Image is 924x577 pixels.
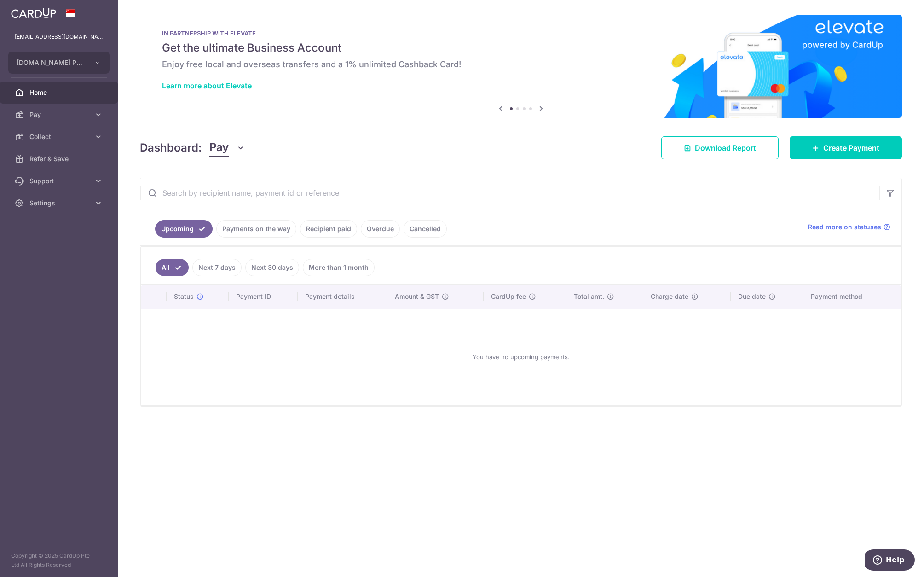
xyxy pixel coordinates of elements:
[404,220,447,238] a: Cancelled
[17,58,85,67] span: [DOMAIN_NAME] PTE. LTD.
[808,222,881,232] span: Read more on statuses
[162,59,880,70] h6: Enjoy free local and overseas transfers and a 1% unlimited Cashback Card!
[395,292,439,301] span: Amount & GST
[298,285,387,309] th: Payment details
[29,154,90,163] span: Refer & Save
[209,139,245,157] button: Pay
[140,178,879,208] input: Search by recipient name, payment id or reference
[808,222,890,232] a: Read more on statuses
[803,285,901,309] th: Payment method
[156,259,189,276] a: All
[155,220,213,238] a: Upcoming
[229,285,298,309] th: Payment ID
[192,259,242,276] a: Next 7 days
[823,142,879,153] span: Create Payment
[140,15,902,118] img: Renovation banner
[162,29,880,37] p: IN PARTNERSHIP WITH ELEVATE
[29,132,90,141] span: Collect
[790,136,902,159] a: Create Payment
[661,136,779,159] a: Download Report
[174,292,194,301] span: Status
[695,142,756,153] span: Download Report
[162,81,252,90] a: Learn more about Elevate
[361,220,400,238] a: Overdue
[209,139,229,157] span: Pay
[15,32,103,41] p: [EMAIL_ADDRESS][DOMAIN_NAME]
[8,52,110,74] button: [DOMAIN_NAME] PTE. LTD.
[29,176,90,186] span: Support
[29,198,90,208] span: Settings
[651,292,688,301] span: Charge date
[140,140,202,156] h4: Dashboard:
[216,220,296,238] a: Payments on the way
[29,88,90,97] span: Home
[245,259,299,276] a: Next 30 days
[303,259,375,276] a: More than 1 month
[491,292,526,301] span: CardUp fee
[738,292,766,301] span: Due date
[300,220,357,238] a: Recipient paid
[162,41,880,55] h5: Get the ultimate Business Account
[152,316,890,397] div: You have no upcoming payments.
[865,549,915,572] iframe: Opens a widget where you can find more information
[29,110,90,119] span: Pay
[574,292,604,301] span: Total amt.
[11,7,56,18] img: CardUp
